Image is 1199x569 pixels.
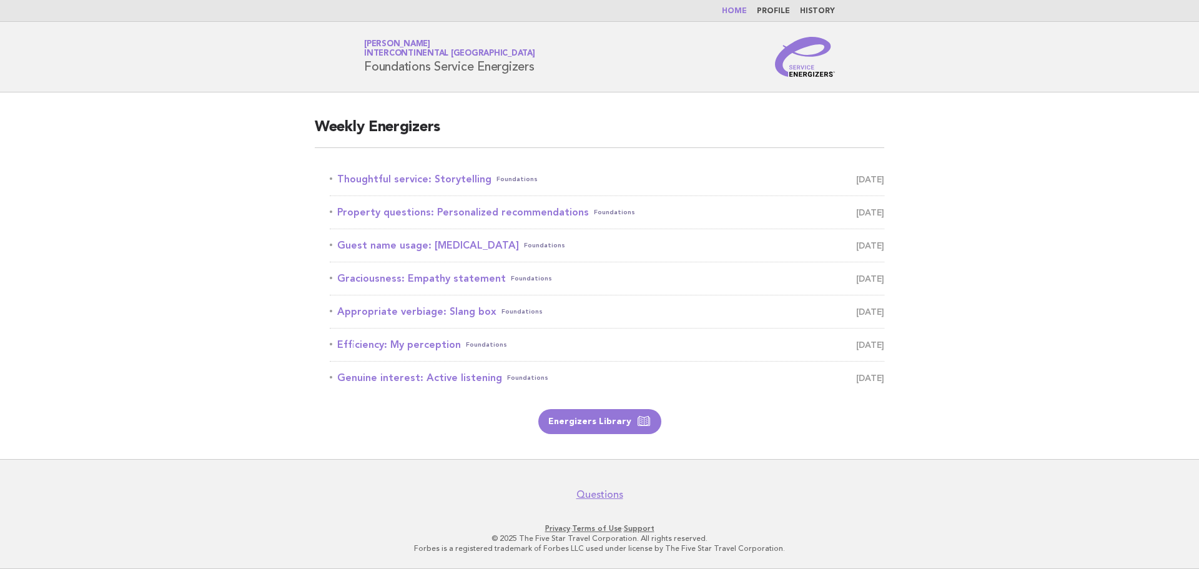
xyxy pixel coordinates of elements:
a: Graciousness: Empathy statementFoundations [DATE] [330,270,884,287]
span: Foundations [524,237,565,254]
span: [DATE] [856,303,884,320]
a: Property questions: Personalized recommendationsFoundations [DATE] [330,204,884,221]
a: History [800,7,835,15]
span: [DATE] [856,336,884,354]
img: Service Energizers [775,37,835,77]
a: Terms of Use [572,524,622,533]
span: Foundations [466,336,507,354]
a: Genuine interest: Active listeningFoundations [DATE] [330,369,884,387]
span: Foundations [501,303,543,320]
h1: Foundations Service Energizers [364,41,535,73]
span: [DATE] [856,369,884,387]
span: Foundations [507,369,548,387]
a: Support [624,524,654,533]
span: Foundations [594,204,635,221]
a: Appropriate verbiage: Slang boxFoundations [DATE] [330,303,884,320]
span: Foundations [496,171,538,188]
span: [DATE] [856,237,884,254]
span: [DATE] [856,270,884,287]
span: [DATE] [856,171,884,188]
p: Forbes is a registered trademark of Forbes LLC used under license by The Five Star Travel Corpora... [217,543,982,553]
span: InterContinental [GEOGRAPHIC_DATA] [364,50,535,58]
a: Thoughtful service: StorytellingFoundations [DATE] [330,171,884,188]
a: Privacy [545,524,570,533]
a: Home [722,7,747,15]
a: Questions [576,488,623,501]
a: Energizers Library [538,409,661,434]
p: · · [217,523,982,533]
a: Efficiency: My perceptionFoundations [DATE] [330,336,884,354]
a: Profile [757,7,790,15]
p: © 2025 The Five Star Travel Corporation. All rights reserved. [217,533,982,543]
span: [DATE] [856,204,884,221]
h2: Weekly Energizers [315,117,884,148]
a: [PERSON_NAME]InterContinental [GEOGRAPHIC_DATA] [364,40,535,57]
span: Foundations [511,270,552,287]
a: Guest name usage: [MEDICAL_DATA]Foundations [DATE] [330,237,884,254]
